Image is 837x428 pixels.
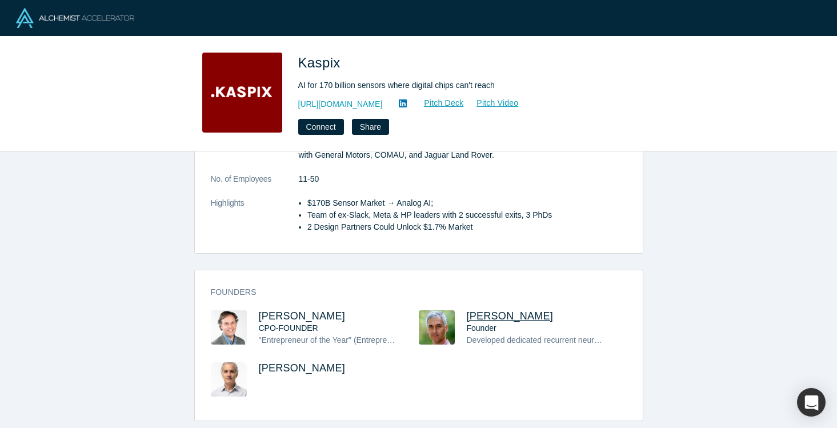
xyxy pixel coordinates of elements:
div: AI for 170 billion sensors where digital chips can't reach [298,79,618,91]
li: 2 Design Partners Could Unlock $1.7% Market [307,221,627,233]
a: Pitch Video [464,97,519,110]
img: Pablo Zegers's Profile Image [419,310,455,345]
h3: Founders [211,286,611,298]
dd: 11-50 [299,173,627,185]
span: Kaspix [298,55,345,70]
span: CPO-FOUNDER [259,323,318,333]
img: Kaspix's Logo [202,53,282,133]
button: Connect [298,119,344,135]
img: Andres Valdivieso's Profile Image [211,310,247,345]
span: Founder [467,323,496,333]
li: $170B Sensor Market → Analog AI; [307,197,627,209]
a: [PERSON_NAME] [467,310,554,322]
dt: Highlights [211,197,299,245]
a: Pitch Deck [411,97,464,110]
dt: No. of Employees [211,173,299,197]
img: Eduardo Izquierdo's Profile Image [211,362,247,397]
img: Alchemist Logo [16,8,134,28]
a: [PERSON_NAME] [259,362,346,374]
a: [PERSON_NAME] [259,310,346,322]
a: [URL][DOMAIN_NAME] [298,98,383,110]
li: Team of ex-Slack, Meta & HP leaders with 2 successful exits, 3 PhDs [307,209,627,221]
button: Share [352,119,389,135]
